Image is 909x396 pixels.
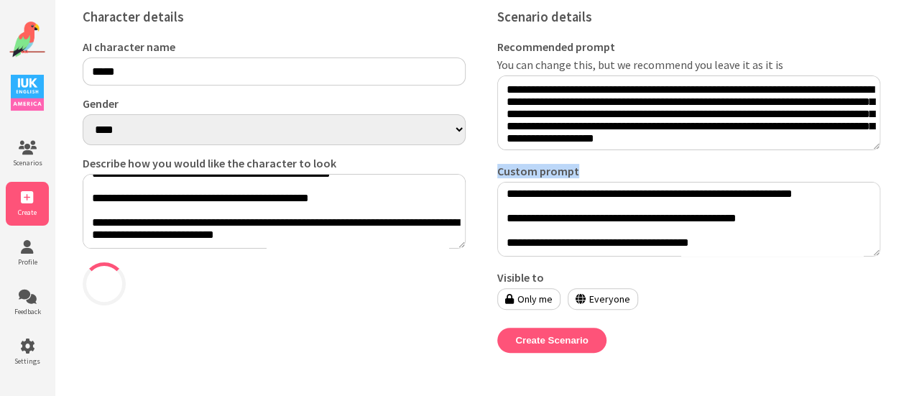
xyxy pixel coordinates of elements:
h3: Scenario details [497,9,880,25]
label: AI character name [83,40,466,54]
span: Create [6,208,49,217]
label: Visible to [497,270,880,285]
h3: Character details [83,9,466,25]
label: Everyone [568,288,638,310]
label: Custom prompt [497,164,880,178]
img: Website Logo [9,22,45,57]
label: You can change this, but we recommend you leave it as it is [497,57,880,72]
span: Profile [6,257,49,267]
span: Feedback [6,307,49,316]
label: Describe how you would like the character to look [83,156,466,170]
button: Create Scenario [497,328,606,353]
img: IUK Logo [11,75,44,111]
span: Settings [6,356,49,366]
span: Scenarios [6,158,49,167]
label: Recommended prompt [497,40,880,54]
label: Only me [497,288,560,310]
label: Gender [83,96,466,111]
